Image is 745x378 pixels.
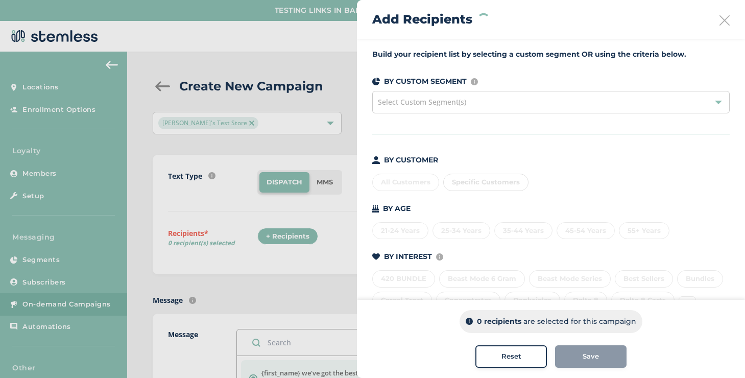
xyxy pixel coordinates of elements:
[501,351,521,362] span: Reset
[471,78,478,85] img: icon-info-236977d2.svg
[384,76,467,87] p: BY CUSTOM SEGMENT
[372,10,472,29] h2: Add Recipients
[372,205,379,212] img: icon-cake-93b2a7b5.svg
[436,253,443,261] img: icon-info-236977d2.svg
[384,155,438,166] p: BY CUSTOMER
[372,49,730,60] label: Build your recipient list by selecting a custom segment OR using the criteria below.
[372,78,380,85] img: icon-segments-dark-074adb27.svg
[477,316,521,327] p: 0 recipients
[466,318,473,325] img: icon-info-dark-48f6c5f3.svg
[372,156,380,164] img: icon-person-dark-ced50e5f.svg
[383,203,411,214] p: BY AGE
[372,253,380,261] img: icon-heart-dark-29e6356f.svg
[694,329,745,378] iframe: Chat Widget
[475,345,547,368] button: Reset
[523,316,636,327] p: are selected for this campaign
[378,97,466,107] span: Select Custom Segment(s)
[384,251,432,262] p: BY INTEREST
